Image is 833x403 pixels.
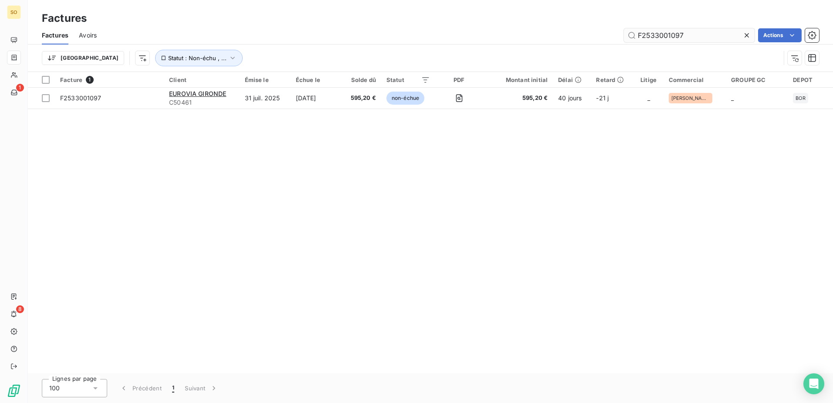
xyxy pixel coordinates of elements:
span: EUROVIA GIRONDE [169,90,226,97]
span: 595,20 € [488,94,548,102]
div: Retard [596,76,628,83]
span: 1 [172,384,174,393]
div: SO [7,5,21,19]
div: Litige [639,76,658,83]
button: 1 [167,379,179,397]
span: 1 [86,76,94,84]
div: Délai [558,76,586,83]
span: 595,20 € [346,94,376,102]
div: GROUPE GC [731,76,782,83]
span: Avoirs [79,31,97,40]
div: Émise le [245,76,285,83]
span: 8 [16,305,24,313]
td: 31 juil. 2025 [240,88,291,109]
span: [PERSON_NAME] [671,96,710,101]
div: DEPOT [793,76,828,83]
div: Client [169,76,234,83]
span: Facture [60,76,82,83]
span: _ [647,94,650,102]
div: Montant initial [488,76,548,83]
span: Factures [42,31,68,40]
button: Statut : Non-échu , ... [155,50,243,66]
span: F2533001097 [60,94,102,102]
span: Statut : Non-échu , ... [168,55,227,61]
input: Rechercher [624,28,755,42]
span: 100 [49,384,60,393]
img: Logo LeanPay [7,384,21,398]
button: Suivant [179,379,223,397]
span: _ [731,94,734,102]
div: Échue le [296,76,336,83]
div: PDF [440,76,477,83]
div: Commercial [669,76,721,83]
span: non-échue [386,92,424,105]
div: Solde dû [346,76,376,83]
h3: Factures [42,10,87,26]
td: 40 jours [553,88,591,109]
td: [DATE] [291,88,341,109]
span: BOR [796,96,805,101]
div: Open Intercom Messenger [803,373,824,394]
div: Statut [386,76,430,83]
span: -21 j [596,94,609,102]
button: Précédent [114,379,167,397]
button: [GEOGRAPHIC_DATA] [42,51,124,65]
span: C50461 [169,98,234,107]
button: Actions [758,28,802,42]
span: 1 [16,84,24,92]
